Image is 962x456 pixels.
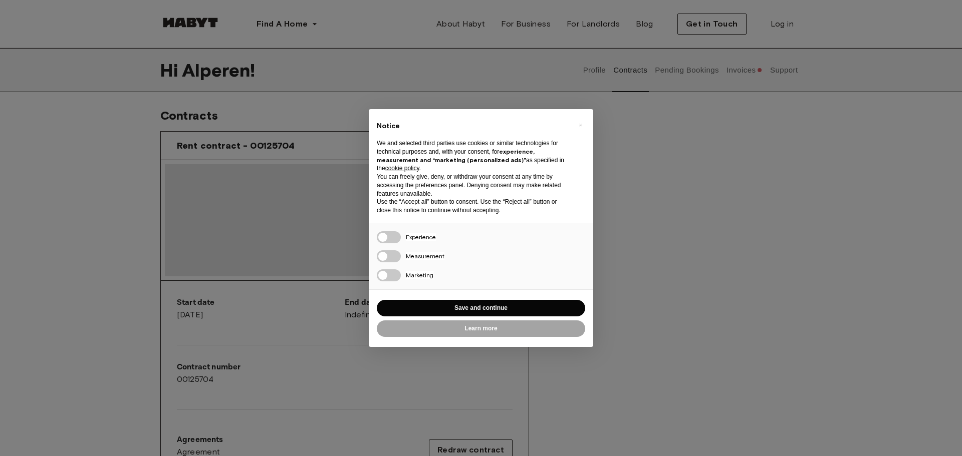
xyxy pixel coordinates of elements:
[406,233,436,241] span: Experience
[572,117,588,133] button: Close this notice
[377,121,569,131] h2: Notice
[579,119,582,131] span: ×
[385,165,419,172] a: cookie policy
[406,252,444,260] span: Measurement
[377,198,569,215] p: Use the “Accept all” button to consent. Use the “Reject all” button or close this notice to conti...
[377,139,569,173] p: We and selected third parties use cookies or similar technologies for technical purposes and, wit...
[377,300,585,316] button: Save and continue
[377,173,569,198] p: You can freely give, deny, or withdraw your consent at any time by accessing the preferences pane...
[377,148,535,164] strong: experience, measurement and “marketing (personalized ads)”
[406,271,433,279] span: Marketing
[377,320,585,337] button: Learn more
